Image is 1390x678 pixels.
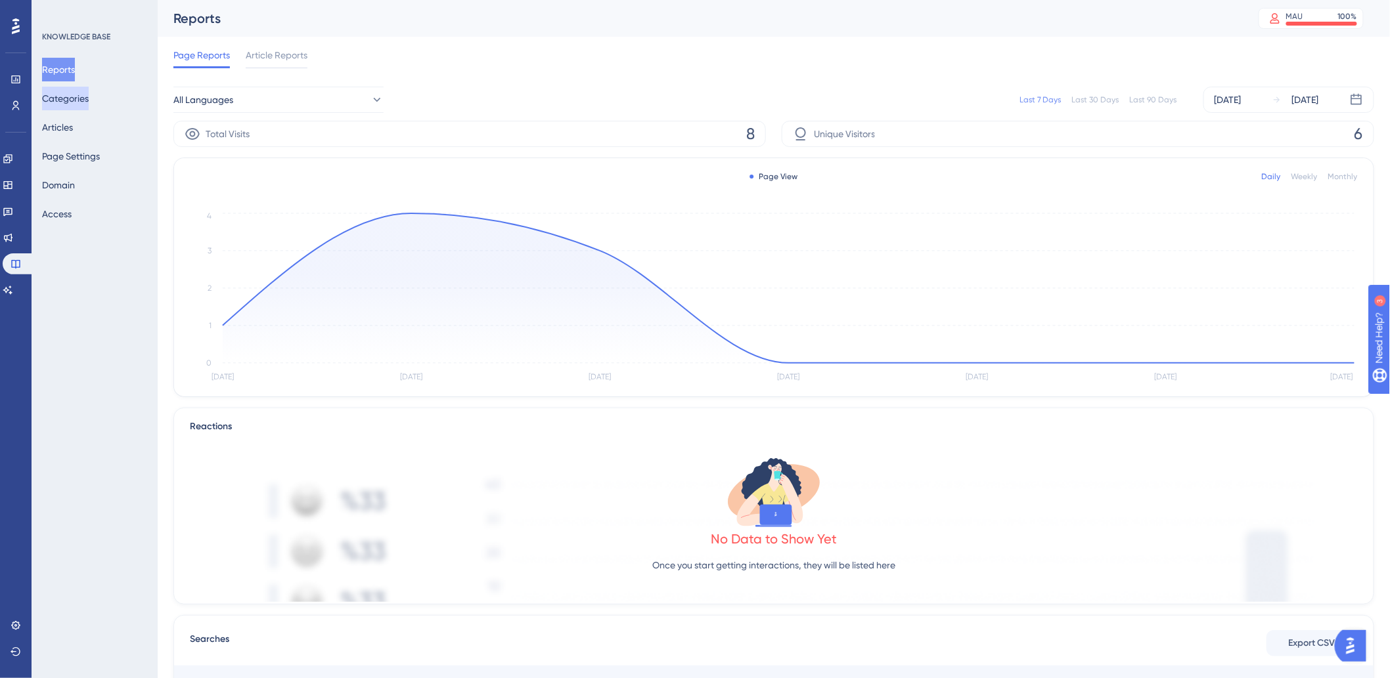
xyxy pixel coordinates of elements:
tspan: [DATE] [966,373,989,382]
button: Articles [42,116,73,139]
span: Export CSV [1289,635,1335,651]
div: MAU [1286,11,1303,22]
span: Need Help? [31,3,82,19]
div: [DATE] [1215,92,1242,108]
div: Weekly [1291,171,1318,182]
span: 8 [746,123,755,144]
span: Page Reports [173,47,230,63]
div: Last 30 Days [1072,95,1119,105]
span: 6 [1355,123,1363,144]
div: KNOWLEDGE BASE [42,32,110,42]
tspan: [DATE] [589,373,611,382]
div: Reactions [190,419,1358,434]
tspan: 4 [207,211,212,221]
button: Page Settings [42,144,100,168]
tspan: [DATE] [778,373,800,382]
tspan: 1 [209,321,212,330]
button: Reports [42,58,75,81]
div: Monthly [1328,171,1358,182]
span: All Languages [173,92,233,108]
span: Total Visits [206,126,250,142]
tspan: 3 [208,246,212,255]
tspan: 2 [208,284,212,293]
p: Once you start getting interactions, they will be listed here [652,557,895,573]
iframe: UserGuiding AI Assistant Launcher [1335,626,1374,666]
span: Searches [190,631,229,655]
button: All Languages [173,87,384,113]
tspan: 0 [206,358,212,368]
div: Last 90 Days [1130,95,1177,105]
tspan: [DATE] [400,373,422,382]
div: Page View [750,171,798,182]
div: No Data to Show Yet [711,530,837,548]
div: 3 [91,7,95,17]
button: Categories [42,87,89,110]
button: Domain [42,173,75,197]
tspan: [DATE] [1330,373,1353,382]
span: Unique Visitors [814,126,875,142]
button: Access [42,202,72,226]
div: Reports [173,9,1226,28]
button: Export CSV [1267,630,1358,656]
div: Last 7 Days [1020,95,1062,105]
div: 100 % [1338,11,1357,22]
div: [DATE] [1292,92,1319,108]
tspan: [DATE] [212,373,234,382]
div: Daily [1262,171,1281,182]
span: Article Reports [246,47,307,63]
tspan: [DATE] [1155,373,1177,382]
